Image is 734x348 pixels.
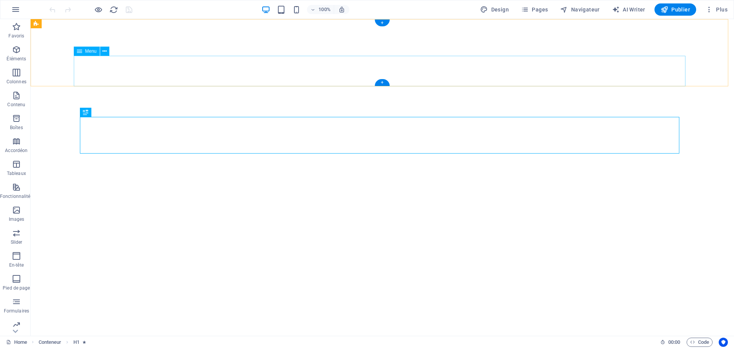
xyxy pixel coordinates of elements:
[9,216,24,222] p: Images
[9,262,24,268] p: En-tête
[477,3,512,16] button: Design
[705,6,728,13] span: Plus
[660,338,680,347] h6: Durée de la session
[3,285,30,291] p: Pied de page
[85,49,97,53] span: Menu
[612,6,645,13] span: AI Writer
[560,6,599,13] span: Navigateur
[375,79,390,86] div: +
[690,338,709,347] span: Code
[39,338,86,347] nav: breadcrumb
[6,338,27,347] a: Cliquez pour annuler la sélection. Double-cliquez pour ouvrir Pages.
[109,5,118,14] button: reload
[5,147,28,154] p: Accordéon
[94,5,103,14] button: Cliquez ici pour quitter le mode Aperçu et poursuivre l'édition.
[521,6,548,13] span: Pages
[73,338,80,347] span: Cliquez pour sélectionner. Double-cliquez pour modifier.
[338,6,345,13] i: Lors du redimensionnement, ajuster automatiquement le niveau de zoom en fonction de l'appareil sé...
[654,3,696,16] button: Publier
[109,5,118,14] i: Actualiser la page
[518,3,551,16] button: Pages
[6,56,26,62] p: Éléments
[375,19,390,26] div: +
[661,6,690,13] span: Publier
[668,338,680,347] span: 00 00
[480,6,509,13] span: Design
[477,3,512,16] div: Design (Ctrl+Alt+Y)
[7,102,25,108] p: Contenu
[10,125,23,131] p: Boîtes
[307,5,334,14] button: 100%
[609,3,648,16] button: AI Writer
[11,239,23,245] p: Slider
[318,5,331,14] h6: 100%
[39,338,62,347] span: Cliquez pour sélectionner. Double-cliquez pour modifier.
[6,79,26,85] p: Colonnes
[4,308,29,314] p: Formulaires
[83,340,86,344] i: Cet élément contient une animation.
[674,339,675,345] span: :
[7,170,26,176] p: Tableaux
[557,3,602,16] button: Navigateur
[8,33,24,39] p: Favoris
[687,338,713,347] button: Code
[719,338,728,347] button: Usercentrics
[702,3,731,16] button: Plus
